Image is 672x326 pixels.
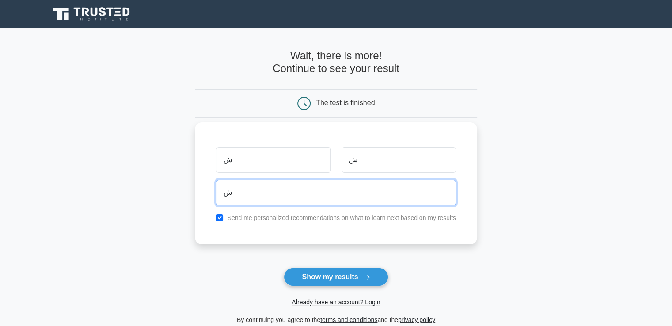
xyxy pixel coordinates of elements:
[284,268,388,286] button: Show my results
[342,147,456,173] input: Last name
[227,214,456,221] label: Send me personalized recommendations on what to learn next based on my results
[320,316,377,323] a: terms and conditions
[195,49,477,75] h4: Wait, there is more! Continue to see your result
[292,299,380,306] a: Already have an account? Login
[316,99,375,106] div: The test is finished
[190,315,482,325] div: By continuing you agree to the and the
[216,180,456,205] input: Email
[216,147,330,173] input: First name
[398,316,435,323] a: privacy policy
